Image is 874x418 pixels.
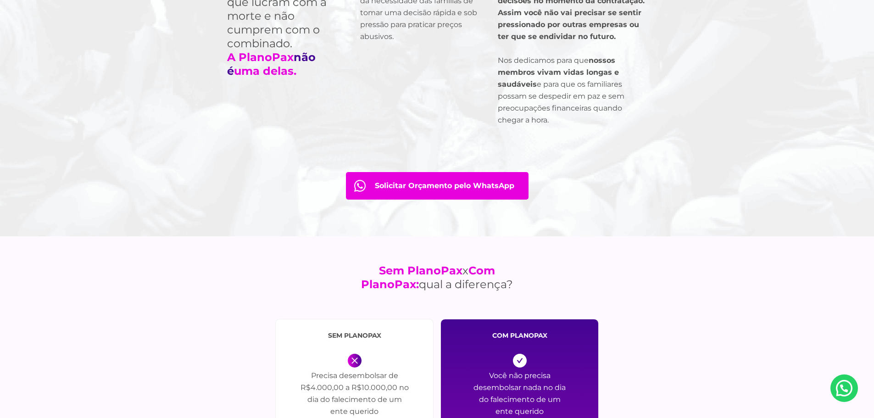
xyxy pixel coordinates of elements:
strong: A PlanoPax uma delas. [227,50,316,78]
strong: Com PlanoPax: [361,264,495,291]
img: fale com consultor [354,180,366,192]
span: com PlanoPax [492,331,547,340]
strong: nossos membros vivam vidas longas e saudáveis [498,56,619,89]
h2: x qual a diferença? [345,264,529,291]
a: Nosso Whatsapp [830,374,858,402]
span: sem PlanoPax [328,331,381,340]
strong: Sem PlanoPax [379,264,462,277]
a: Orçamento pelo WhatsApp [346,172,529,200]
img: icon-v [513,354,527,368]
strong: não é [227,50,316,78]
img: icon-x [348,354,362,368]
